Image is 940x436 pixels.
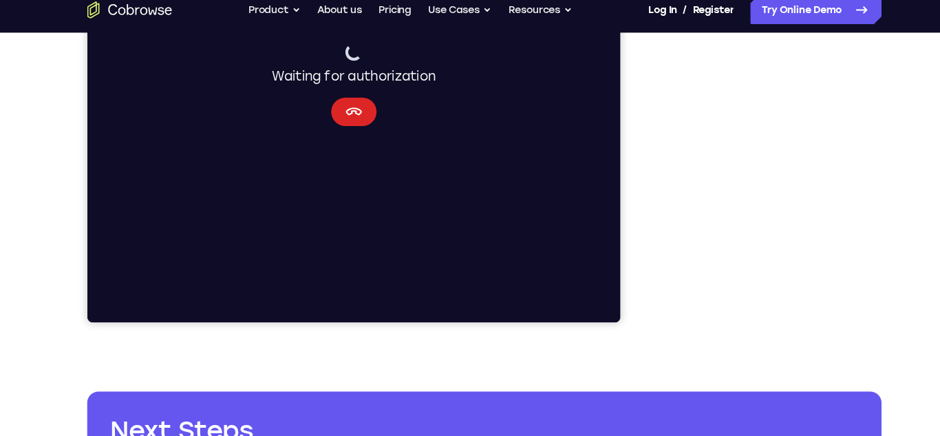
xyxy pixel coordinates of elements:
[237,243,281,271] button: Cancel
[629,8,656,36] a: Log In
[85,14,167,30] a: Go to the home page
[493,8,555,36] button: Resources
[180,191,339,232] div: Waiting for authorization
[415,8,477,36] button: Use Cases
[672,8,712,36] a: Register
[663,14,667,30] span: /
[367,8,399,36] a: Pricing
[308,8,351,36] a: About us
[728,8,855,36] a: Try Online Demo
[241,8,292,36] button: Product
